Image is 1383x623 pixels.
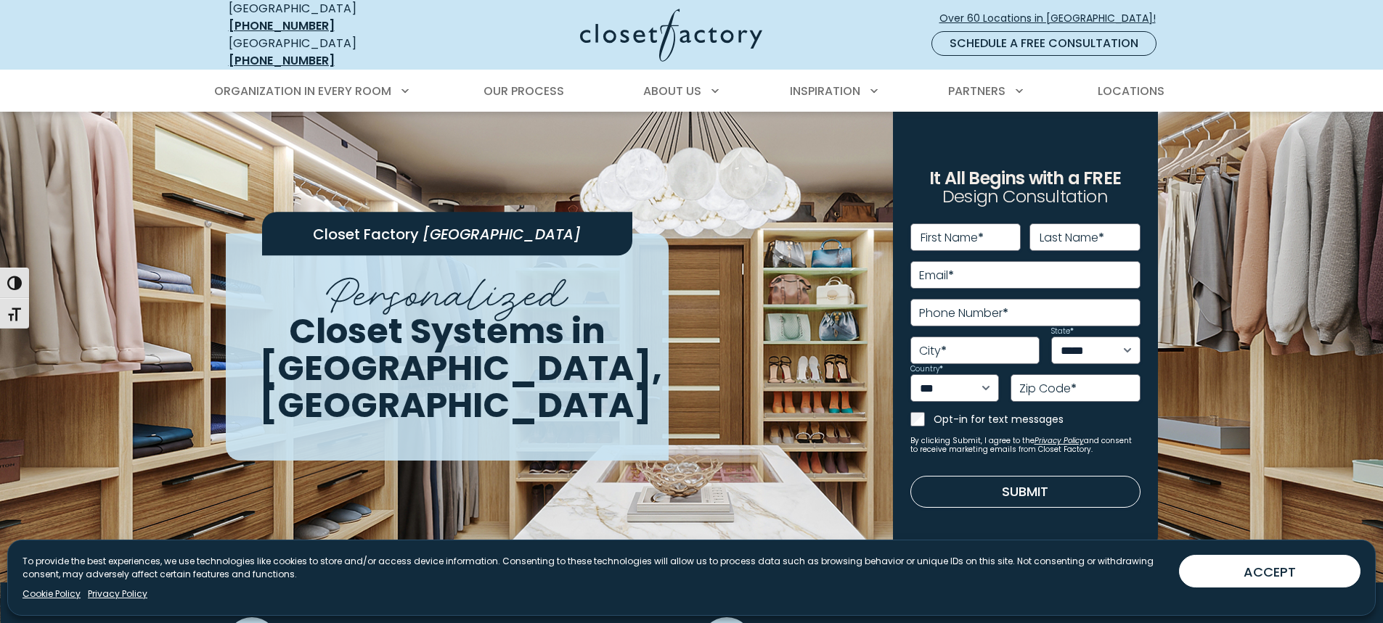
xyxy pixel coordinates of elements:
a: Privacy Policy [1035,435,1084,446]
span: Partners [948,83,1005,99]
span: Over 60 Locations in [GEOGRAPHIC_DATA]! [939,11,1167,26]
span: Locations [1098,83,1164,99]
a: Privacy Policy [88,587,147,601]
a: [PHONE_NUMBER] [229,17,335,34]
nav: Primary Menu [204,71,1180,112]
button: Submit [910,476,1141,508]
span: Organization in Every Room [214,83,391,99]
span: Closet Systems in [289,307,605,355]
span: Design Consultation [942,185,1108,209]
label: Zip Code [1019,383,1077,395]
span: About Us [643,83,701,99]
label: Email [919,270,954,281]
label: Country [910,366,943,373]
label: Phone Number [919,308,1008,319]
div: [GEOGRAPHIC_DATA] [229,35,439,70]
label: City [919,345,947,357]
p: To provide the best experiences, we use technologies like cookies to store and/or access device i... [23,555,1167,581]
span: It All Begins with a FREE [929,166,1121,190]
button: ACCEPT [1179,555,1360,587]
span: Inspiration [790,83,860,99]
span: Personalized [326,257,568,323]
label: Opt-in for text messages [934,412,1141,426]
span: [GEOGRAPHIC_DATA] [423,224,581,244]
a: Cookie Policy [23,587,81,601]
span: Closet Factory [313,224,419,244]
a: Schedule a Free Consultation [931,31,1156,56]
span: [GEOGRAPHIC_DATA], [GEOGRAPHIC_DATA] [259,344,662,429]
img: Closet Factory Logo [580,9,762,62]
label: Last Name [1040,232,1104,244]
a: [PHONE_NUMBER] [229,52,335,69]
a: Over 60 Locations in [GEOGRAPHIC_DATA]! [939,6,1168,31]
label: State [1051,328,1074,335]
label: First Name [921,232,984,244]
small: By clicking Submit, I agree to the and consent to receive marketing emails from Closet Factory. [910,437,1141,454]
span: Our Process [484,83,564,99]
